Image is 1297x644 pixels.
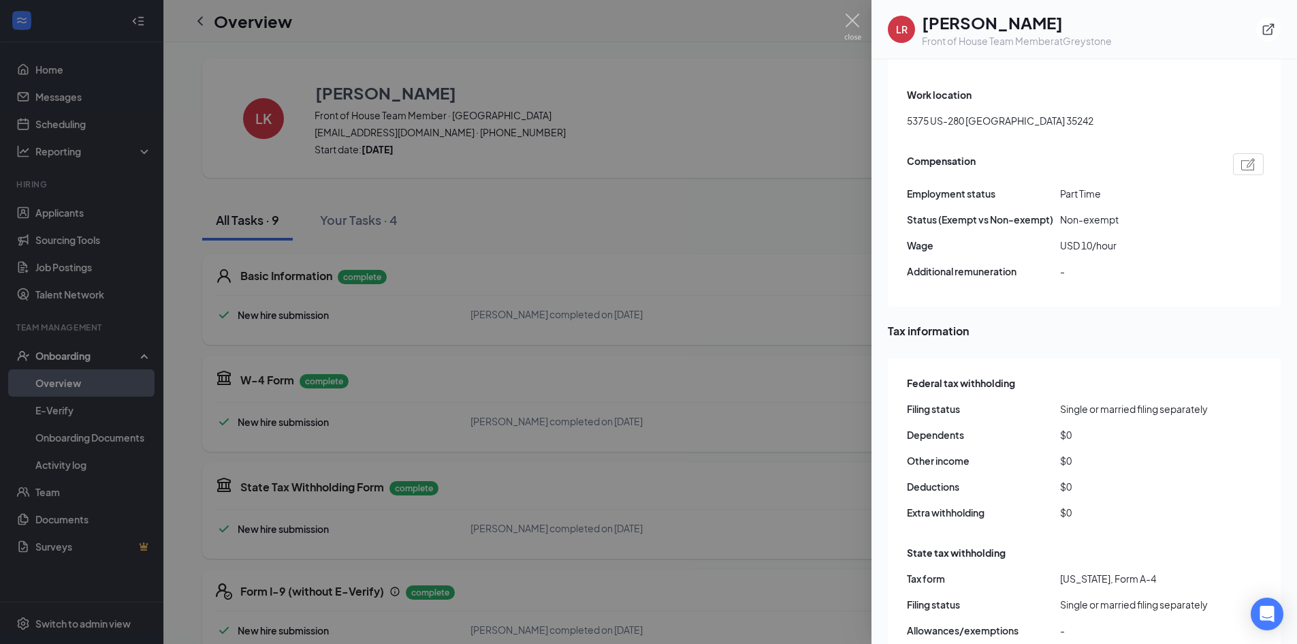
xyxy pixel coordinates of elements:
[907,453,1060,468] span: Other income
[888,322,1281,339] span: Tax information
[1256,17,1281,42] button: ExternalLink
[1060,401,1213,416] span: Single or married filing separately
[1060,597,1213,612] span: Single or married filing separately
[1060,479,1213,494] span: $0
[907,264,1060,279] span: Additional remuneration
[1060,571,1213,586] span: [US_STATE], Form A-4
[922,34,1112,48] div: Front of House Team Member at Greystone
[896,22,908,36] div: LR
[1060,427,1213,442] span: $0
[1060,212,1213,227] span: Non-exempt
[907,545,1006,560] span: State tax withholding
[1060,186,1213,201] span: Part Time
[1060,505,1213,520] span: $0
[1060,453,1213,468] span: $0
[907,375,1015,390] span: Federal tax withholding
[907,153,976,175] span: Compensation
[907,401,1060,416] span: Filing status
[1262,22,1275,36] svg: ExternalLink
[907,505,1060,520] span: Extra withholding
[1251,598,1283,630] div: Open Intercom Messenger
[907,87,972,102] span: Work location
[907,238,1060,253] span: Wage
[1060,238,1213,253] span: USD 10/hour
[907,113,1093,128] span: 5375 US-280 [GEOGRAPHIC_DATA] 35242
[1060,623,1213,638] span: -
[907,571,1060,586] span: Tax form
[907,597,1060,612] span: Filing status
[907,212,1060,227] span: Status (Exempt vs Non-exempt)
[922,11,1112,34] h1: [PERSON_NAME]
[907,479,1060,494] span: Deductions
[907,427,1060,442] span: Dependents
[907,623,1060,638] span: Allowances/exemptions
[1060,264,1213,279] span: -
[907,186,1060,201] span: Employment status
